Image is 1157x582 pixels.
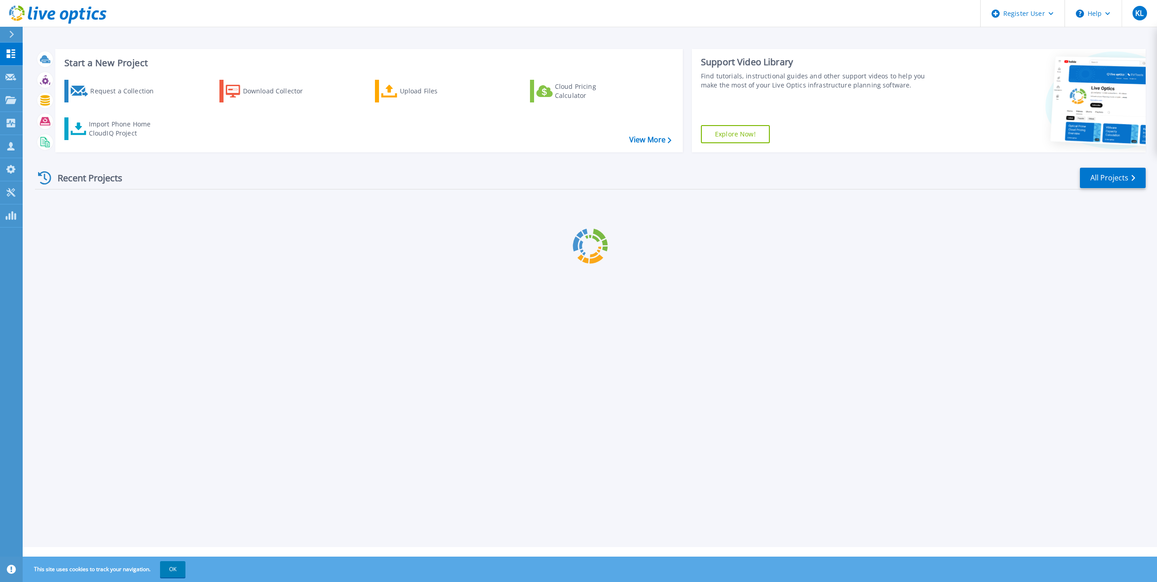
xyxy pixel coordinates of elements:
[1080,168,1146,188] a: All Projects
[219,80,321,102] a: Download Collector
[701,56,935,68] div: Support Video Library
[160,561,185,577] button: OK
[530,80,631,102] a: Cloud Pricing Calculator
[555,82,627,100] div: Cloud Pricing Calculator
[400,82,472,100] div: Upload Files
[243,82,316,100] div: Download Collector
[89,120,160,138] div: Import Phone Home CloudIQ Project
[1135,10,1143,17] span: KL
[25,561,185,577] span: This site uses cookies to track your navigation.
[629,136,671,144] a: View More
[35,167,135,189] div: Recent Projects
[701,72,935,90] div: Find tutorials, instructional guides and other support videos to help you make the most of your L...
[64,58,671,68] h3: Start a New Project
[64,80,165,102] a: Request a Collection
[375,80,476,102] a: Upload Files
[701,125,770,143] a: Explore Now!
[90,82,163,100] div: Request a Collection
